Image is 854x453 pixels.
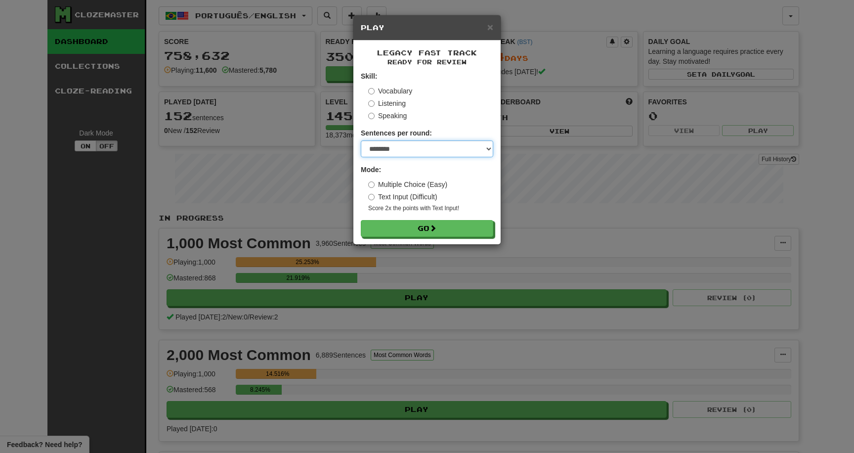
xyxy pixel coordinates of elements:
[368,86,412,96] label: Vocabulary
[368,192,437,202] label: Text Input (Difficult)
[368,98,406,108] label: Listening
[368,180,447,189] label: Multiple Choice (Easy)
[361,23,493,33] h5: Play
[361,72,377,80] strong: Skill:
[368,113,375,119] input: Speaking
[487,21,493,33] span: ×
[361,166,381,174] strong: Mode:
[368,194,375,200] input: Text Input (Difficult)
[377,48,477,57] span: Legacy Fast Track
[368,88,375,94] input: Vocabulary
[368,181,375,188] input: Multiple Choice (Easy)
[368,100,375,107] input: Listening
[361,128,432,138] label: Sentences per round:
[368,111,407,121] label: Speaking
[361,220,493,237] button: Go
[487,22,493,32] button: Close
[361,58,493,66] small: Ready for Review
[368,204,493,213] small: Score 2x the points with Text Input !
